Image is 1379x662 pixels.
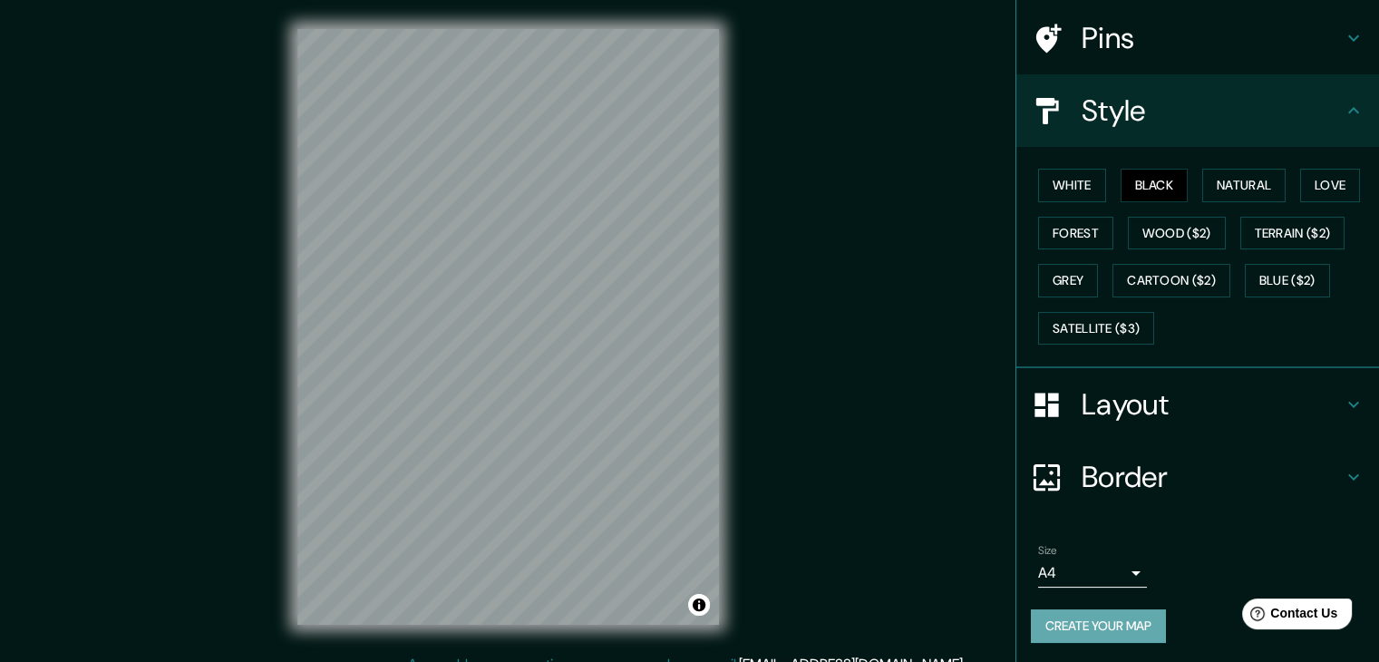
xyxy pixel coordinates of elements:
button: Black [1121,169,1189,202]
iframe: Help widget launcher [1218,591,1359,642]
div: Style [1016,74,1379,147]
h4: Style [1082,92,1343,129]
button: Satellite ($3) [1038,312,1154,346]
div: Border [1016,441,1379,513]
button: Toggle attribution [688,594,710,616]
button: Forest [1038,217,1113,250]
button: Cartoon ($2) [1112,264,1230,297]
button: Create your map [1031,609,1166,643]
button: Grey [1038,264,1098,297]
h4: Pins [1082,20,1343,56]
label: Size [1038,543,1057,559]
button: Love [1300,169,1360,202]
button: White [1038,169,1106,202]
button: Terrain ($2) [1240,217,1345,250]
button: Blue ($2) [1245,264,1330,297]
div: Pins [1016,2,1379,74]
button: Natural [1202,169,1286,202]
div: Layout [1016,368,1379,441]
canvas: Map [297,29,719,625]
h4: Border [1082,459,1343,495]
div: A4 [1038,559,1147,588]
button: Wood ($2) [1128,217,1226,250]
h4: Layout [1082,386,1343,423]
